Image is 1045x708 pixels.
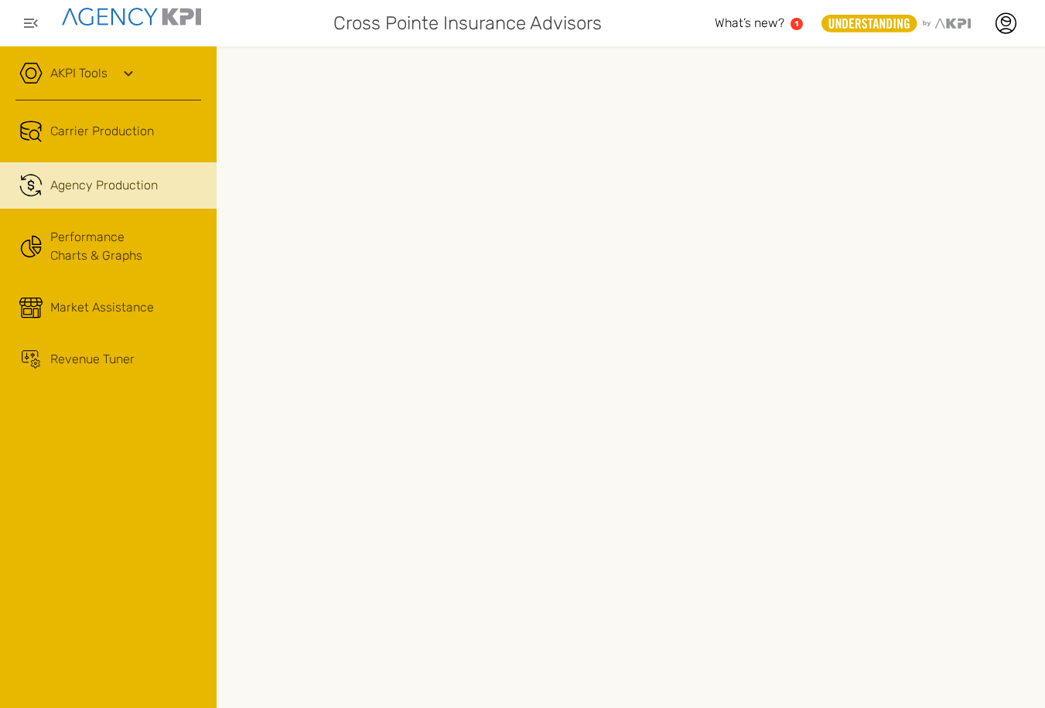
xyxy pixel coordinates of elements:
[50,298,154,317] span: Market Assistance
[50,176,158,195] span: Agency Production
[50,122,154,141] span: Carrier Production
[62,8,201,26] img: agencykpi-logo-550x69-2d9e3fa8.png
[50,350,135,369] span: Revenue Tuner
[50,64,108,83] a: AKPI Tools
[791,18,803,30] a: 1
[715,15,784,30] span: What’s new?
[795,19,799,28] text: 1
[333,9,602,37] span: Cross Pointe Insurance Advisors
